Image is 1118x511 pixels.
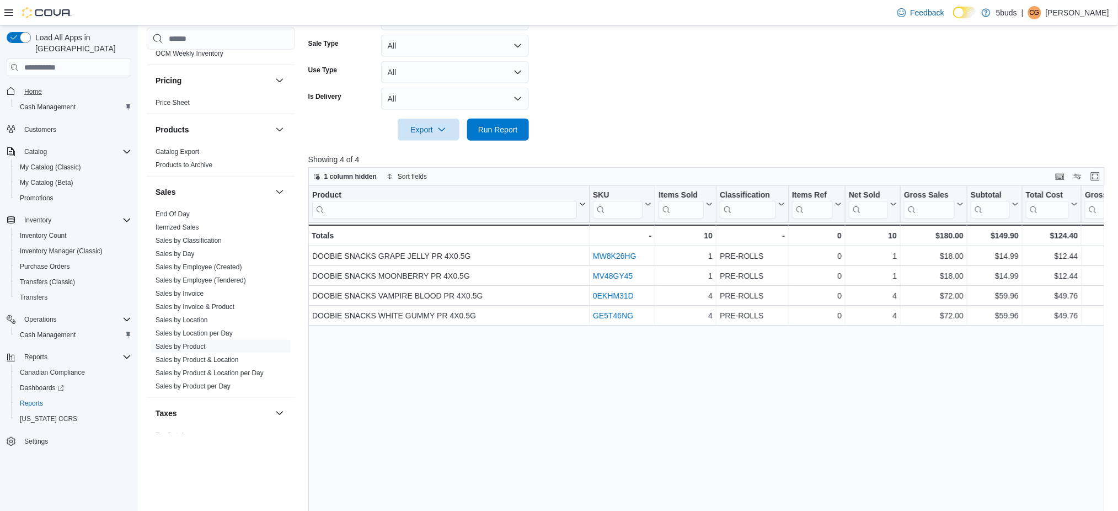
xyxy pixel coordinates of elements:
span: Settings [24,437,48,446]
span: Inventory Count [20,231,67,240]
div: SKU URL [593,190,643,219]
button: Inventory [20,214,56,227]
div: $49.76 [1026,289,1078,302]
a: My Catalog (Classic) [15,161,85,174]
div: 4 [849,309,897,322]
span: Sales by Employee (Tendered) [156,276,246,285]
div: $12.44 [1026,249,1078,263]
span: Sales by Classification [156,236,222,245]
img: Cova [22,7,72,18]
button: Customers [2,121,136,137]
button: Catalog [2,144,136,159]
span: Customers [20,123,131,136]
button: Sales [156,187,271,198]
a: Cash Management [15,328,80,342]
div: PRE-ROLLS [720,249,785,263]
button: Products [156,124,271,135]
a: Inventory Count [15,229,71,242]
span: Reports [15,397,131,410]
div: $72.00 [904,289,964,302]
button: [US_STATE] CCRS [11,411,136,427]
a: Sales by Product [156,343,206,350]
div: Total Cost [1026,190,1069,201]
div: $59.96 [971,309,1019,322]
button: Reports [11,396,136,411]
div: $180.00 [904,229,964,242]
a: 0EKHM31D [593,291,634,300]
div: OCM [147,47,295,65]
div: 0 [792,289,842,302]
div: PRE-ROLLS [720,289,785,302]
button: Home [2,83,136,99]
a: Sales by Location per Day [156,329,233,337]
span: Purchase Orders [15,260,131,273]
div: $14.99 [971,269,1019,283]
span: Home [20,84,131,98]
button: All [381,61,529,83]
p: [PERSON_NAME] [1046,6,1109,19]
span: Transfers [15,291,131,304]
span: Canadian Compliance [20,368,85,377]
div: DOOBIE SNACKS GRAPE JELLY PR 4X0.5G [312,249,586,263]
button: Inventory Count [11,228,136,243]
span: Inventory Manager (Classic) [20,247,103,255]
span: Cash Management [20,103,76,111]
span: Dashboards [15,381,131,395]
span: Purchase Orders [20,262,70,271]
a: Reports [15,397,47,410]
a: Cash Management [15,100,80,114]
div: 4 [659,309,713,322]
div: 1 [659,269,713,283]
a: Transfers (Classic) [15,275,79,289]
div: Product [312,190,577,201]
button: Settings [2,433,136,449]
span: Catalog Export [156,147,199,156]
span: Sales by Product [156,342,206,351]
button: Inventory Manager (Classic) [11,243,136,259]
a: Dashboards [11,380,136,396]
span: Load All Apps in [GEOGRAPHIC_DATA] [31,32,131,54]
button: Run Report [467,119,529,141]
span: Catalog [24,147,47,156]
div: $72.00 [904,309,964,322]
span: Sales by Employee (Created) [156,263,242,272]
a: Transfers [15,291,52,304]
span: Inventory Count [15,229,131,242]
div: - [593,229,651,242]
span: Sales by Product & Location [156,355,239,364]
div: 1 [659,249,713,263]
span: Dashboards [20,384,64,392]
a: Sales by Invoice [156,290,204,297]
button: My Catalog (Classic) [11,159,136,175]
span: Promotions [20,194,54,203]
div: Classification [720,190,776,219]
div: DOOBIE SNACKS WHITE GUMMY PR 4X0.5G [312,309,586,322]
button: Operations [2,312,136,327]
button: Pricing [156,75,271,86]
a: Canadian Compliance [15,366,89,379]
span: My Catalog (Classic) [20,163,81,172]
p: Showing 4 of 4 [308,154,1112,165]
span: OCM Weekly Inventory [156,49,223,58]
button: Canadian Compliance [11,365,136,380]
div: 0 [792,249,842,263]
span: Reports [20,399,43,408]
div: $18.00 [904,269,964,283]
span: My Catalog (Beta) [20,178,73,187]
a: Tax Details [156,432,188,439]
span: Promotions [15,191,131,205]
button: Taxes [273,407,286,420]
a: Sales by Classification [156,237,222,244]
button: Enter fullscreen [1089,170,1102,183]
a: Sales by Invoice & Product [156,303,234,311]
div: Items Sold [659,190,704,201]
button: Display options [1071,170,1084,183]
span: Operations [24,315,57,324]
button: Transfers [11,290,136,305]
button: Sales [273,185,286,199]
div: Net Sold [849,190,888,201]
button: Reports [20,350,52,364]
button: Promotions [11,190,136,206]
span: Transfers [20,293,47,302]
a: MW8K26HG [593,252,636,260]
